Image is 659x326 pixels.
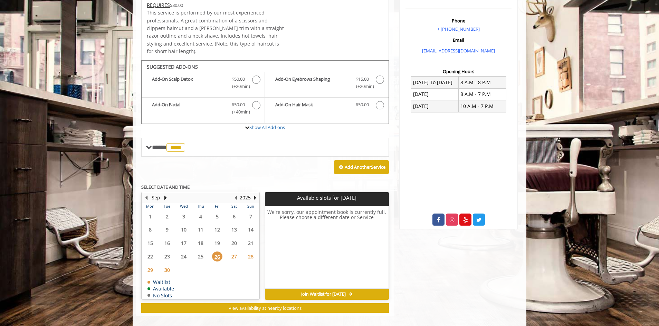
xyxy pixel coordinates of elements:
[152,76,225,90] b: Add-On Scalp Detox
[226,250,242,263] td: Select day27
[229,305,302,311] span: View availability at nearby locations
[345,164,385,170] b: Add Another Service
[422,48,495,54] a: [EMAIL_ADDRESS][DOMAIN_NAME]
[411,100,459,112] td: [DATE]
[265,209,388,286] h6: We're sorry, our appointment book is currently full. Please choose a different date or Service
[458,88,506,100] td: 8 A.M - 7 P.M
[145,265,155,275] span: 29
[145,76,261,92] label: Add-On Scalp Detox
[233,194,238,201] button: Previous Year
[407,38,510,42] h3: Email
[334,160,389,175] button: Add AnotherService
[147,63,198,70] b: SUGGESTED ADD-ONS
[145,101,261,117] label: Add-On Facial
[163,194,168,201] button: Next Month
[232,101,245,108] span: $50.00
[175,203,192,210] th: Wed
[411,88,459,100] td: [DATE]
[249,124,285,130] a: Show All Add-ons
[162,265,172,275] span: 30
[240,194,251,201] button: 2025
[232,76,245,83] span: $50.00
[356,76,369,83] span: $15.00
[242,250,259,263] td: Select day28
[159,263,175,277] td: Select day30
[147,9,286,55] p: This service is performed by our most experienced professionals. A great combination of a scissor...
[152,194,160,201] button: Sep
[301,292,346,297] span: Join Waitlist for [DATE]
[411,77,459,88] td: [DATE] To [DATE]
[142,263,159,277] td: Select day29
[228,83,249,90] span: (+20min )
[147,286,174,291] td: Available
[407,18,510,23] h3: Phone
[142,203,159,210] th: Mon
[226,203,242,210] th: Sat
[141,184,190,190] b: SELECT DATE AND TIME
[152,101,225,116] b: Add-On Facial
[268,101,385,111] label: Add-On Hair Mask
[356,101,369,108] span: $50.00
[458,77,506,88] td: 8 A.M - 8 P.M
[212,251,222,261] span: 26
[147,279,174,285] td: Waitlist
[147,2,170,8] span: This service needs some Advance to be paid before we block your appointment
[437,26,480,32] a: + [PHONE_NUMBER]
[147,293,174,298] td: No Slots
[209,203,226,210] th: Fri
[252,194,258,201] button: Next Year
[405,69,512,74] h3: Opening Hours
[228,108,249,116] span: (+40min )
[159,203,175,210] th: Tue
[141,303,389,313] button: View availability at nearby locations
[458,100,506,112] td: 10 A.M - 7 P.M
[192,203,209,210] th: Thu
[268,195,386,201] p: Available slots for [DATE]
[352,83,372,90] span: (+20min )
[147,1,286,9] div: $80.00
[275,101,348,109] b: Add-On Hair Mask
[229,251,239,261] span: 27
[242,203,259,210] th: Sun
[209,250,226,263] td: Select day26
[246,251,256,261] span: 28
[143,194,149,201] button: Previous Month
[275,76,348,90] b: Add-On Eyebrows Shaping
[268,76,385,92] label: Add-On Eyebrows Shaping
[141,60,389,125] div: The Made Man Senior Barber Haircut And Beard Trim Add-onS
